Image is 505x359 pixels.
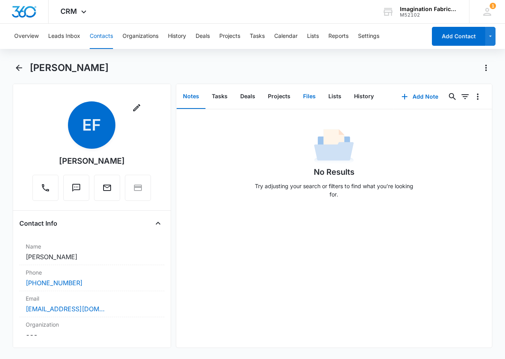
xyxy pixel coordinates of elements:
[19,317,164,343] div: Organization---
[307,24,319,49] button: Lists
[168,24,186,49] button: History
[348,84,380,109] button: History
[32,187,58,194] a: Call
[432,27,485,46] button: Add Contact
[14,24,39,49] button: Overview
[314,166,354,178] h1: No Results
[446,90,459,103] button: Search...
[63,175,89,201] button: Text
[59,155,125,167] div: [PERSON_NAME]
[26,252,158,262] dd: [PERSON_NAME]
[251,182,417,198] p: Try adjusting your search or filters to find what you’re looking for.
[26,330,158,340] dd: ---
[19,291,164,317] div: Email[EMAIL_ADDRESS][DOMAIN_NAME]
[480,62,492,74] button: Actions
[30,62,109,74] h1: [PERSON_NAME]
[26,346,158,354] label: Address
[394,87,446,106] button: Add Note
[328,24,349,49] button: Reports
[177,84,205,109] button: Notes
[26,320,158,329] label: Organization
[490,3,496,9] span: 1
[262,84,297,109] button: Projects
[358,24,379,49] button: Settings
[205,84,234,109] button: Tasks
[26,304,105,314] a: [EMAIL_ADDRESS][DOMAIN_NAME]
[274,24,298,49] button: Calendar
[68,101,115,149] span: EF
[26,268,158,277] label: Phone
[19,265,164,291] div: Phone[PHONE_NUMBER]
[19,219,57,228] h4: Contact Info
[152,217,164,230] button: Close
[250,24,265,49] button: Tasks
[48,24,80,49] button: Leads Inbox
[63,187,89,194] a: Text
[94,175,120,201] button: Email
[13,62,25,74] button: Back
[32,175,58,201] button: Call
[26,294,158,303] label: Email
[26,242,158,251] label: Name
[234,84,262,109] button: Deals
[459,90,471,103] button: Filters
[490,3,496,9] div: notifications count
[90,24,113,49] button: Contacts
[122,24,158,49] button: Organizations
[26,278,83,288] a: [PHONE_NUMBER]
[314,127,354,166] img: No Data
[400,6,458,12] div: account name
[219,24,240,49] button: Projects
[400,12,458,18] div: account id
[60,7,77,15] span: CRM
[322,84,348,109] button: Lists
[19,239,164,265] div: Name[PERSON_NAME]
[471,90,484,103] button: Overflow Menu
[196,24,210,49] button: Deals
[94,187,120,194] a: Email
[297,84,322,109] button: Files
